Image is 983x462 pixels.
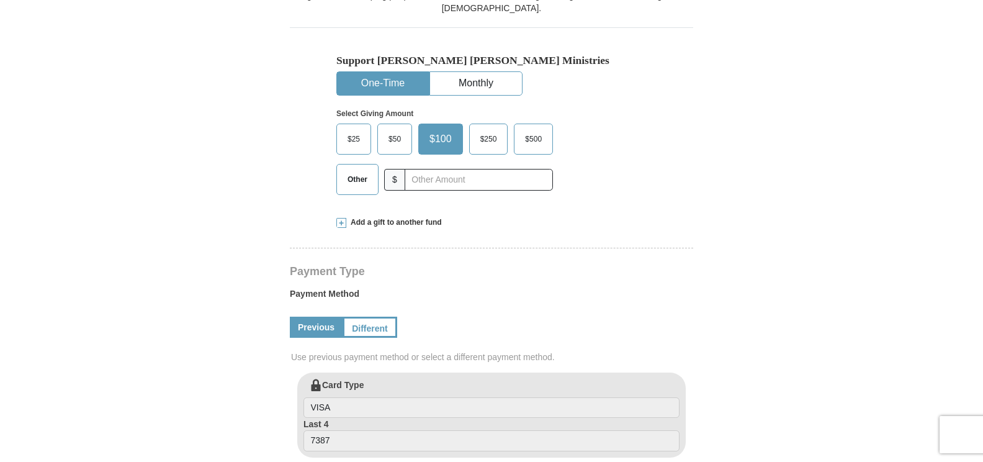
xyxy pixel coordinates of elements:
button: One-Time [337,72,429,95]
h5: Support [PERSON_NAME] [PERSON_NAME] Ministries [336,54,647,67]
input: Last 4 [303,430,680,451]
label: Payment Method [290,288,693,306]
label: Card Type [303,379,680,419]
input: Other Amount [405,169,553,191]
a: Previous [290,317,343,338]
strong: Select Giving Amount [336,109,413,118]
span: $25 [341,130,366,148]
span: $100 [423,130,458,148]
button: Monthly [430,72,522,95]
label: Last 4 [303,418,680,451]
span: $ [384,169,405,191]
span: $500 [519,130,548,148]
input: Card Type [303,397,680,419]
span: Add a gift to another fund [346,217,442,228]
span: $250 [474,130,503,148]
a: Different [343,317,397,338]
h4: Payment Type [290,266,693,276]
span: $50 [382,130,407,148]
span: Use previous payment method or select a different payment method. [291,351,694,363]
span: Other [341,170,374,189]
